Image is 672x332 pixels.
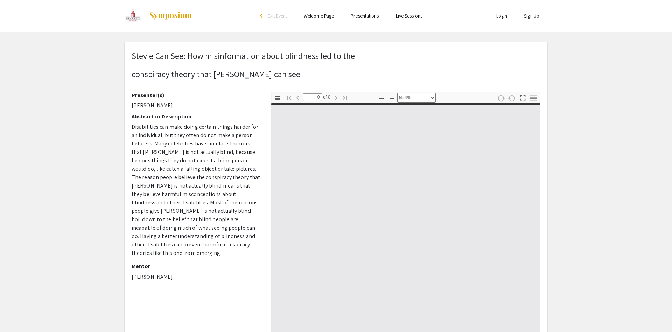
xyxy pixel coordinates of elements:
[339,92,351,102] button: Go to Last Page
[292,92,304,102] button: Previous Page
[642,300,667,327] iframe: Chat
[303,93,322,101] input: Page
[495,93,507,103] button: Rotate Clockwise
[132,101,261,110] p: [PERSON_NAME]
[132,113,261,120] h2: Abstract or Description
[496,13,507,19] a: Login
[524,13,539,19] a: Sign Up
[397,93,436,103] select: Zoom
[132,273,261,281] p: [PERSON_NAME]
[351,13,379,19] a: Presentations
[268,13,287,19] span: Exit Event
[386,93,398,103] button: Zoom In
[376,93,387,103] button: Zoom Out
[528,93,540,103] button: Tools
[506,93,518,103] button: Rotate Counterclockwise
[124,7,192,25] a: BSU's Student Arts & Research Symposium (StARS)
[283,92,295,102] button: Go to First Page
[132,49,355,62] p: Stevie Can See: How misinformation about blindness led to the
[132,68,355,80] p: conspiracy theory that [PERSON_NAME] can see
[272,93,284,103] button: Toggle Sidebar
[132,263,261,270] h2: Mentor
[124,7,142,25] img: BSU's Student Arts & Research Symposium (StARS)
[260,14,264,18] div: arrow_back_ios
[149,12,192,20] img: Symposium by ForagerOne
[322,93,330,101] span: of 0
[330,92,342,102] button: Next Page
[132,123,261,257] p: Disabilities can make doing certain things harder for an individual, but they often do not make a...
[132,92,261,99] h2: Presenter(s)
[517,92,529,102] button: Switch to Presentation Mode
[396,13,422,19] a: Live Sessions
[304,13,334,19] a: Welcome Page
